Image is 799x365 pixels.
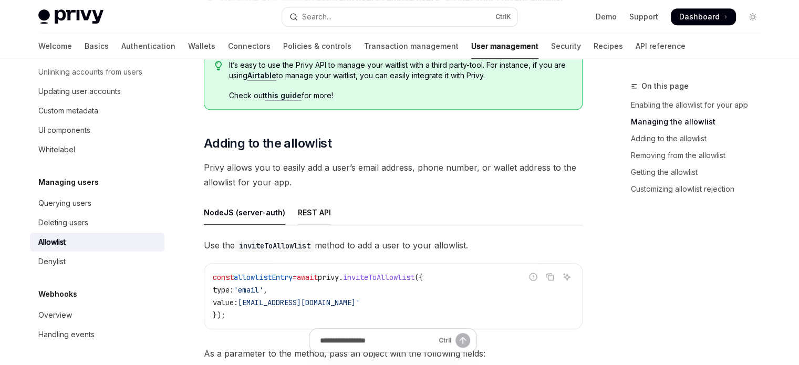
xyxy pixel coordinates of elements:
div: Deleting users [38,216,88,229]
a: Customizing allowlist rejection [631,181,770,197]
a: Transaction management [364,34,459,59]
a: Querying users [30,194,164,213]
a: Policies & controls [283,34,351,59]
div: NodeJS (server-auth) [204,200,285,225]
span: Ctrl K [495,13,511,21]
span: It’s easy to use the Privy API to manage your waitlist with a third party-tool. For instance, if ... [229,60,571,81]
button: Send message [455,333,470,348]
span: Dashboard [679,12,720,22]
div: Search... [302,11,331,23]
div: Handling events [38,328,95,341]
div: Overview [38,309,72,321]
a: Updating user accounts [30,82,164,101]
a: Allowlist [30,233,164,252]
code: inviteToAllowlist [235,240,315,252]
span: . [339,273,343,282]
a: Removing from the allowlist [631,147,770,164]
span: const [213,273,234,282]
a: Basics [85,34,109,59]
div: Updating user accounts [38,85,121,98]
span: 'email' [234,285,263,295]
span: Check out for more! [229,90,571,101]
span: }); [213,310,225,320]
a: Overview [30,306,164,325]
a: Support [629,12,658,22]
a: Denylist [30,252,164,271]
div: Querying users [38,197,91,210]
a: Dashboard [671,8,736,25]
span: await [297,273,318,282]
a: Demo [596,12,617,22]
h5: Webhooks [38,288,77,300]
span: , [263,285,267,295]
button: Report incorrect code [526,270,540,284]
a: Custom metadata [30,101,164,120]
span: privy [318,273,339,282]
span: Adding to the allowlist [204,135,331,152]
button: Toggle dark mode [744,8,761,25]
button: Ask AI [560,270,574,284]
span: Use the method to add a user to your allowlist. [204,238,583,253]
img: light logo [38,9,103,24]
h5: Managing users [38,176,99,189]
button: Open search [282,7,517,26]
div: Custom metadata [38,105,98,117]
a: Wallets [188,34,215,59]
a: Welcome [38,34,72,59]
div: UI components [38,124,90,137]
a: Enabling the allowlist for your app [631,97,770,113]
a: UI components [30,121,164,140]
a: Connectors [228,34,271,59]
div: Denylist [38,255,66,268]
a: Airtable [247,71,276,80]
input: Ask a question... [320,329,434,352]
div: Whitelabel [38,143,75,156]
a: Deleting users [30,213,164,232]
a: Adding to the allowlist [631,130,770,147]
a: Whitelabel [30,140,164,159]
span: value: [213,298,238,307]
a: Getting the allowlist [631,164,770,181]
span: type: [213,285,234,295]
span: [EMAIL_ADDRESS][DOMAIN_NAME]' [238,298,360,307]
a: API reference [636,34,686,59]
div: REST API [298,200,331,225]
button: Copy the contents from the code block [543,270,557,284]
svg: Tip [215,61,222,70]
a: Authentication [121,34,175,59]
a: User management [471,34,538,59]
span: inviteToAllowlist [343,273,414,282]
a: Security [551,34,581,59]
span: On this page [641,80,689,92]
span: Privy allows you to easily add a user’s email address, phone number, or wallet address to the all... [204,160,583,190]
span: allowlistEntry [234,273,293,282]
div: Allowlist [38,236,66,248]
a: Recipes [594,34,623,59]
a: this guide [265,91,302,100]
span: = [293,273,297,282]
a: Handling events [30,325,164,344]
a: Managing the allowlist [631,113,770,130]
span: ({ [414,273,423,282]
